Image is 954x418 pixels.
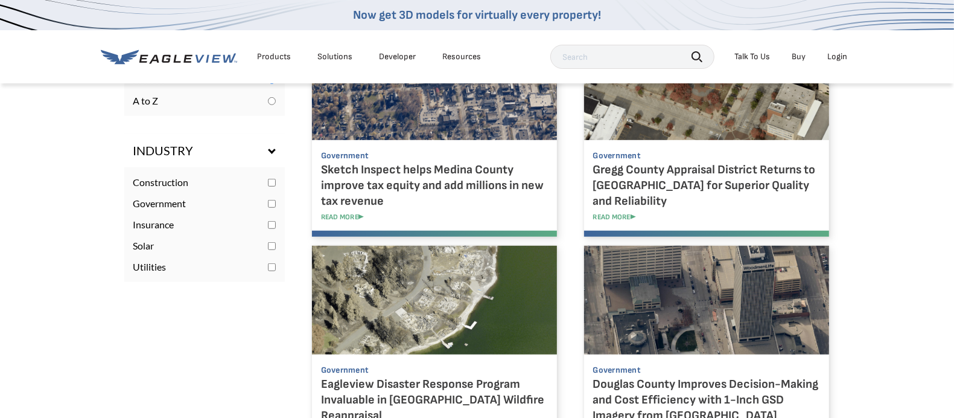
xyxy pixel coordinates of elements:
label: Utilities [124,261,285,273]
label: INDUSTRY [124,134,285,167]
div: Login [828,51,848,62]
div: Solutions [318,51,353,62]
label: Construction [124,176,285,188]
h5: Gregg County Appraisal District Returns to [GEOGRAPHIC_DATA] for Superior Quality and Reliability [593,162,820,209]
label: Government [124,198,285,210]
p: Government [593,149,820,162]
label: A to Z [124,95,285,107]
div: Resources [443,51,482,62]
p: Government [321,364,548,376]
label: Insurance [124,219,285,231]
div: Products [258,51,291,62]
h5: Sketch Inspect helps Medina County improve tax equity and add millions in new tax revenue [321,162,548,209]
a: Developer [380,51,416,62]
a: Buy [792,51,806,62]
p: Government [321,149,548,162]
a: READ MORE [321,213,566,222]
p: Government [593,364,820,376]
input: Search [550,45,714,69]
a: READ MORE [593,213,838,222]
label: Solar [124,240,285,252]
a: Now get 3D models for virtually every property! [353,8,601,22]
div: Talk To Us [735,51,771,62]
